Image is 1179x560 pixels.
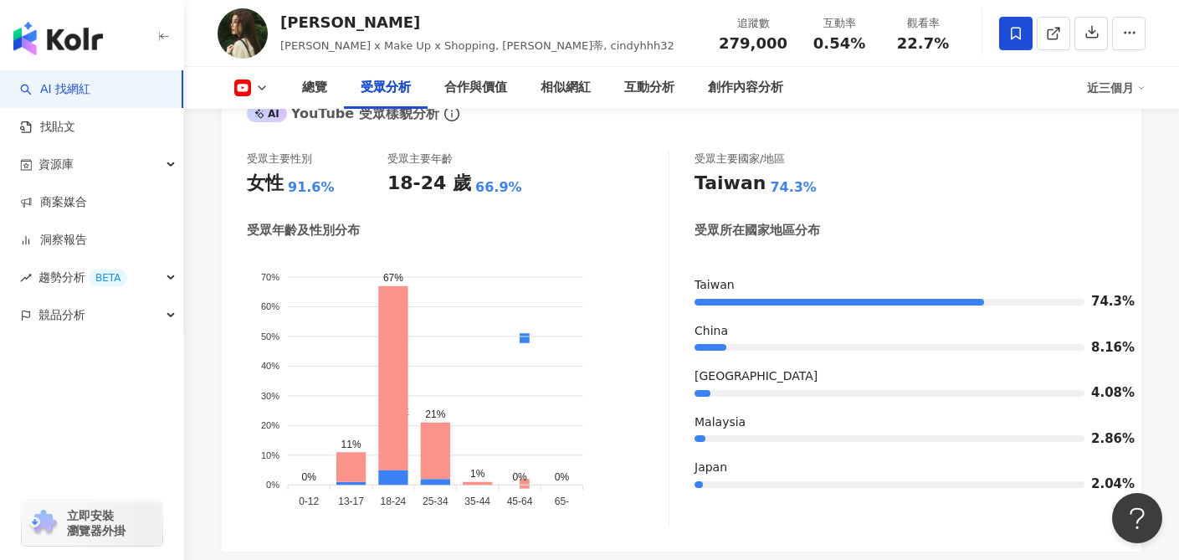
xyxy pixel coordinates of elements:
[261,391,279,401] tspan: 30%
[377,405,409,417] span: 男性
[475,178,522,197] div: 66.9%
[20,272,32,284] span: rise
[442,104,462,124] span: info-circle
[247,222,360,239] div: 受眾年齡及性別分布
[67,508,126,538] span: 立即安裝 瀏覽器外掛
[1091,295,1116,308] span: 74.3%
[261,361,279,371] tspan: 40%
[624,78,674,98] div: 互動分析
[20,81,90,98] a: searchAI 找網紅
[261,450,279,460] tspan: 10%
[1112,493,1162,543] iframe: Help Scout Beacon - Open
[247,105,287,122] div: AI
[13,22,103,55] img: logo
[381,496,407,507] tspan: 18-24
[247,105,439,123] div: YouTube 受眾樣貌分析
[261,272,279,282] tspan: 70%
[695,222,820,239] div: 受眾所在國家地區分布
[444,78,507,98] div: 合作與價值
[1091,387,1116,399] span: 4.08%
[1091,342,1116,354] span: 8.16%
[695,414,1116,431] div: Malaysia
[807,15,871,32] div: 互動率
[20,194,87,211] a: 商案媒合
[891,15,955,32] div: 觀看率
[695,277,1116,294] div: Taiwan
[695,152,785,167] div: 受眾主要國家/地區
[20,119,75,136] a: 找貼文
[89,270,127,286] div: BETA
[261,301,279,311] tspan: 60%
[266,480,279,490] tspan: 0%
[280,12,674,33] div: [PERSON_NAME]
[361,78,411,98] div: 受眾分析
[338,496,364,507] tspan: 13-17
[695,368,1116,385] div: [GEOGRAPHIC_DATA]
[27,510,59,537] img: chrome extension
[247,152,312,167] div: 受眾主要性別
[261,331,279,342] tspan: 50%
[813,35,865,52] span: 0.54%
[387,171,471,197] div: 18-24 歲
[22,501,162,546] a: chrome extension立即安裝 瀏覽器外掛
[555,496,569,507] tspan: 65-
[247,171,284,197] div: 女性
[695,171,766,197] div: Taiwan
[38,296,85,334] span: 競品分析
[695,323,1116,340] div: China
[507,496,533,507] tspan: 45-64
[541,78,591,98] div: 相似網紅
[288,178,335,197] div: 91.6%
[719,15,787,32] div: 追蹤數
[302,78,327,98] div: 總覽
[38,146,74,183] span: 資源庫
[1091,478,1116,491] span: 2.04%
[387,152,453,167] div: 受眾主要年齡
[464,496,490,507] tspan: 35-44
[280,39,674,52] span: [PERSON_NAME] x Make Up x Shopping, [PERSON_NAME]蒂, cindyhhh32
[770,178,817,197] div: 74.3%
[218,8,268,59] img: KOL Avatar
[20,232,87,249] a: 洞察報告
[299,496,319,507] tspan: 0-12
[1087,74,1146,101] div: 近三個月
[708,78,783,98] div: 創作內容分析
[719,34,787,52] span: 279,000
[261,420,279,430] tspan: 20%
[1091,433,1116,445] span: 2.86%
[38,259,127,296] span: 趨勢分析
[897,35,949,52] span: 22.7%
[695,460,1116,476] div: Japan
[423,496,449,507] tspan: 25-34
